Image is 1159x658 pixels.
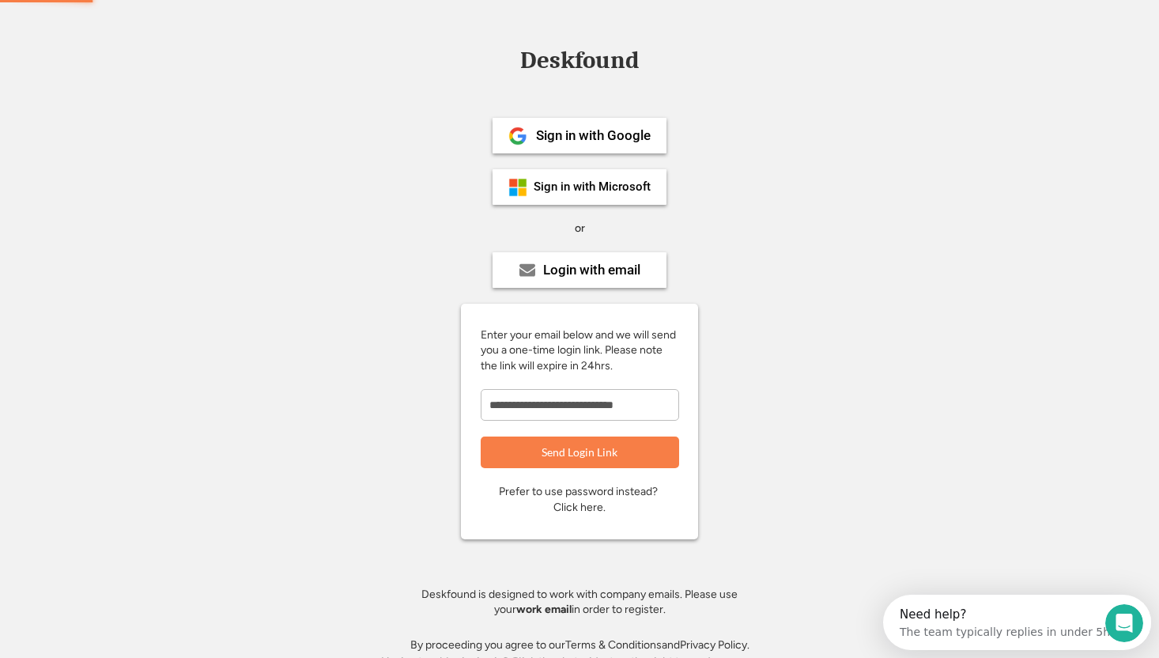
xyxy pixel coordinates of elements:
[508,127,527,146] img: 1024px-Google__G__Logo.svg.png
[1105,604,1143,642] iframe: Intercom live chat
[17,13,227,26] div: Need help?
[481,327,678,374] div: Enter your email below and we will send you a one-time login link. Please note the link will expi...
[536,129,651,142] div: Sign in with Google
[575,221,585,236] div: or
[410,637,749,653] div: By proceeding you agree to our and
[512,48,647,73] div: Deskfound
[402,587,757,618] div: Deskfound is designed to work with company emails. Please use your in order to register.
[6,6,274,50] div: Open Intercom Messenger
[883,595,1151,650] iframe: Intercom live chat discovery launcher
[481,437,679,468] button: Send Login Link
[17,26,227,43] div: The team typically replies in under 5h
[543,263,640,277] div: Login with email
[534,181,651,193] div: Sign in with Microsoft
[565,638,662,652] a: Terms & Conditions
[508,178,527,197] img: ms-symbollockup_mssymbol_19.png
[680,638,749,652] a: Privacy Policy.
[499,484,660,515] div: Prefer to use password instead? Click here.
[516,603,572,616] strong: work email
